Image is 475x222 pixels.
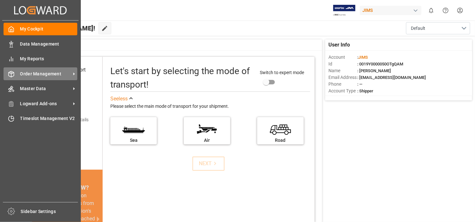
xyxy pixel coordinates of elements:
[4,53,77,65] a: My Reports
[4,112,77,125] a: Timeslot Management V2
[411,25,425,32] span: Default
[260,70,304,75] span: Switch to expert mode
[360,6,421,15] div: JIMS
[357,75,426,80] span: : [EMAIL_ADDRESS][DOMAIN_NAME]
[20,26,78,32] span: My Cockpit
[357,89,373,93] span: : Shipper
[357,82,362,87] span: : —
[4,23,77,35] a: My Cockpit
[333,5,355,16] img: Exertis%20JAM%20-%20Email%20Logo.jpg_1722504956.jpg
[328,81,357,88] span: Phone
[4,38,77,50] a: Data Management
[110,103,310,110] div: Please select the main mode of transport for your shipment.
[357,62,403,66] span: : 0019Y0000050OTgQAM
[360,4,424,16] button: JIMS
[20,71,71,77] span: Order Management
[114,137,154,144] div: Sea
[328,67,357,74] span: Name
[26,22,95,34] span: Hello [PERSON_NAME]!
[328,54,357,61] span: Account
[21,208,78,215] span: Sidebar Settings
[110,95,128,103] div: See less
[20,85,71,92] span: Master Data
[20,115,78,122] span: Timeslot Management V2
[199,160,218,167] div: NEXT
[20,55,78,62] span: My Reports
[328,61,357,67] span: Id
[424,3,438,18] button: show 0 new notifications
[187,137,227,144] div: Air
[328,74,357,81] span: Email Address
[192,157,225,171] button: NEXT
[328,88,357,94] span: Account Type
[438,3,453,18] button: Help Center
[20,41,78,47] span: Data Management
[357,55,368,60] span: :
[328,41,350,49] span: User Info
[260,137,301,144] div: Road
[110,64,253,91] div: Let's start by selecting the mode of transport!
[406,22,470,34] button: open menu
[20,100,71,107] span: Logward Add-ons
[357,68,391,73] span: : [PERSON_NAME]
[358,55,368,60] span: JIMS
